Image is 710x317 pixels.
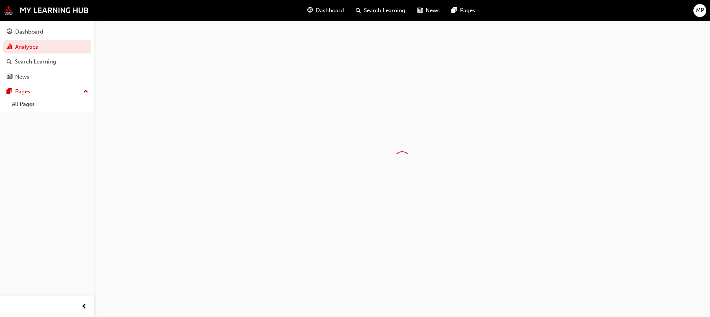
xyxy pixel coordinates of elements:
[356,6,361,15] span: search-icon
[3,70,91,84] a: News
[411,3,446,18] a: news-iconNews
[7,44,12,51] span: chart-icon
[7,59,12,65] span: search-icon
[364,6,405,15] span: Search Learning
[452,6,457,15] span: pages-icon
[316,6,344,15] span: Dashboard
[3,85,91,99] button: Pages
[3,25,91,39] a: Dashboard
[7,29,12,35] span: guage-icon
[446,3,481,18] a: pages-iconPages
[693,4,706,17] button: MP
[7,74,12,80] span: news-icon
[7,89,12,95] span: pages-icon
[15,87,30,96] div: Pages
[3,40,91,54] a: Analytics
[9,99,91,110] a: All Pages
[460,6,475,15] span: Pages
[81,302,87,311] span: prev-icon
[426,6,440,15] span: News
[696,6,704,15] span: MP
[83,87,88,97] span: up-icon
[307,6,313,15] span: guage-icon
[350,3,411,18] a: search-iconSearch Learning
[301,3,350,18] a: guage-iconDashboard
[3,55,91,69] a: Search Learning
[4,6,89,15] img: mmal
[3,24,91,85] button: DashboardAnalyticsSearch LearningNews
[15,58,56,66] div: Search Learning
[417,6,423,15] span: news-icon
[15,73,29,81] div: News
[15,28,43,36] div: Dashboard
